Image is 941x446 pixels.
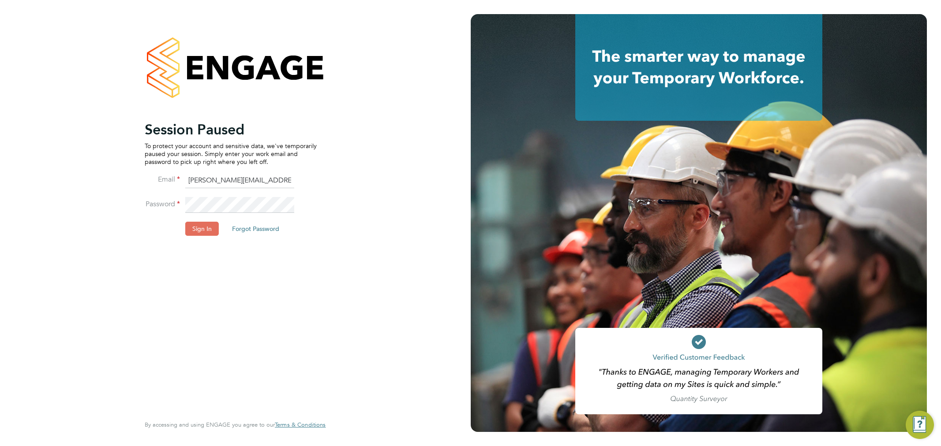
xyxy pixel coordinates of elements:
[145,142,317,166] p: To protect your account and sensitive data, we've temporarily paused your session. Simply enter y...
[145,421,326,428] span: By accessing and using ENGAGE you agree to our
[145,200,180,209] label: Password
[145,175,180,184] label: Email
[275,421,326,428] a: Terms & Conditions
[225,222,286,236] button: Forgot Password
[906,411,934,439] button: Engage Resource Center
[185,173,294,189] input: Enter your work email...
[185,222,219,236] button: Sign In
[145,121,317,138] h2: Session Paused
[275,421,326,428] span: Terms & Conditions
